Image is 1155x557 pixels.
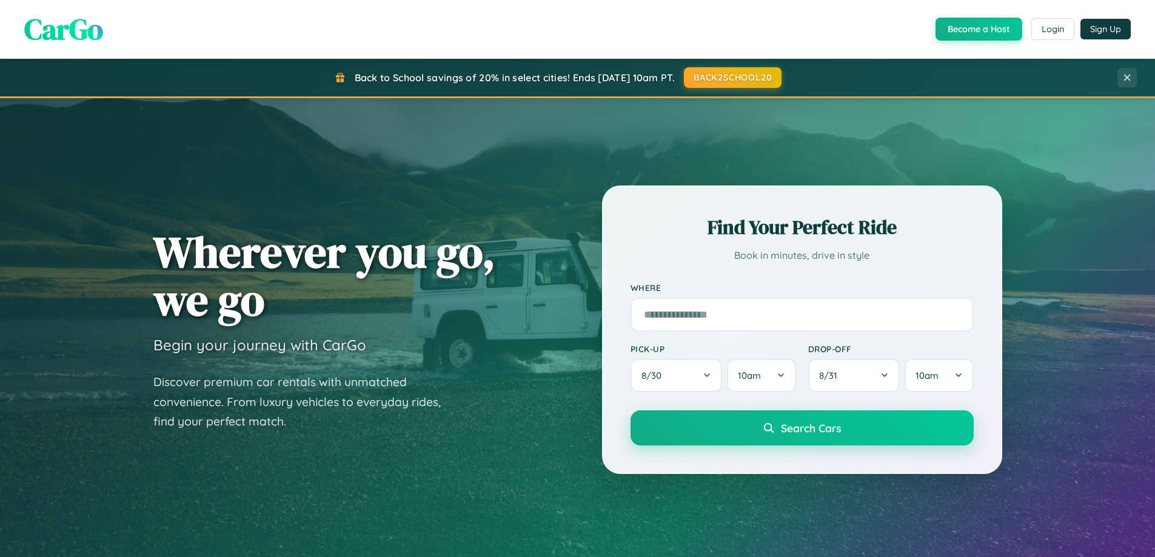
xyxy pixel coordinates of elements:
button: 10am [727,359,795,392]
button: Login [1031,18,1074,40]
span: 10am [916,370,939,381]
span: CarGo [24,9,103,49]
p: Discover premium car rentals with unmatched convenience. From luxury vehicles to everyday rides, ... [153,372,457,432]
button: BACK2SCHOOL20 [684,67,782,88]
span: 8 / 31 [819,370,843,381]
button: 8/31 [808,359,900,392]
h2: Find Your Perfect Ride [631,214,974,241]
label: Drop-off [808,344,974,354]
label: Pick-up [631,344,796,354]
h1: Wherever you go, we go [153,228,495,324]
span: Back to School savings of 20% in select cities! Ends [DATE] 10am PT. [355,72,675,84]
span: 10am [738,370,761,381]
h3: Begin your journey with CarGo [153,336,366,354]
span: 8 / 30 [641,370,668,381]
button: 10am [905,359,973,392]
button: Search Cars [631,410,974,445]
label: Where [631,282,974,293]
button: Become a Host [936,18,1022,41]
p: Book in minutes, drive in style [631,247,974,264]
button: Sign Up [1080,19,1131,39]
span: Search Cars [781,421,841,435]
button: 8/30 [631,359,723,392]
